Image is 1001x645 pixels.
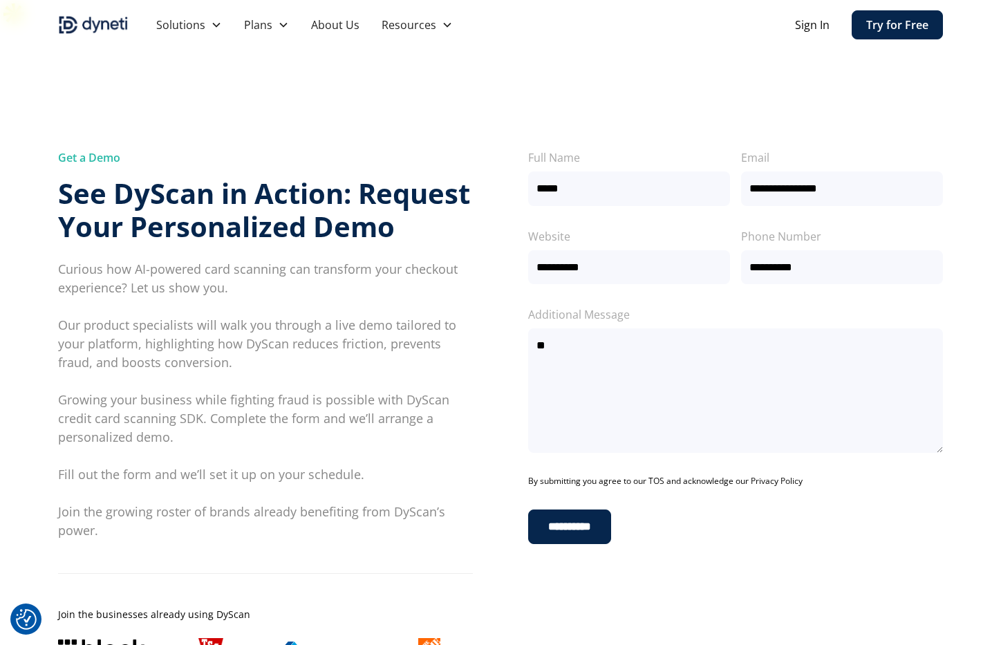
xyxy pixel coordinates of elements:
span: By submitting you agree to our TOS and acknowledge our Privacy Policy [528,475,803,487]
img: Revisit consent button [16,609,37,630]
label: Additional Message [528,306,943,323]
div: Plans [233,11,300,39]
label: Email [741,149,943,166]
label: Full Name [528,149,730,166]
div: Solutions [156,17,205,33]
div: Resources [382,17,436,33]
div: Join the businesses already using DyScan [58,607,473,621]
img: Dyneti indigo logo [58,14,129,36]
p: Curious how AI-powered card scanning can transform your checkout experience? Let us show you. ‍ O... [58,260,473,540]
button: Consent Preferences [16,609,37,630]
strong: See DyScan in Action: Request Your Personalized Demo [58,174,470,245]
div: Get a Demo [58,149,473,166]
div: Solutions [145,11,233,39]
a: Try for Free [852,10,943,39]
form: Contact 5 Form [528,149,943,544]
a: home [58,14,129,36]
a: Sign In [795,17,830,33]
label: Website [528,228,730,245]
div: Plans [244,17,272,33]
label: Phone Number [741,228,943,245]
